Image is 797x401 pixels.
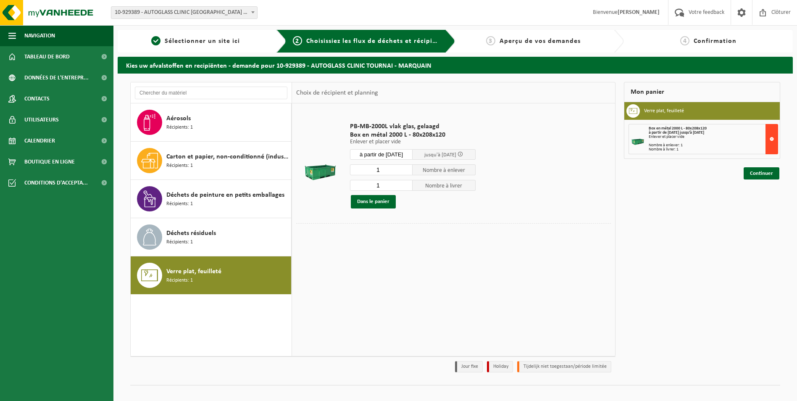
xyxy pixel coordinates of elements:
[413,164,476,175] span: Nombre à enlever
[24,151,75,172] span: Boutique en ligne
[111,6,258,19] span: 10-929389 - AUTOGLASS CLINIC TOURNAI - MARQUAIN
[649,148,778,152] div: Nombre à livrer: 1
[24,25,55,46] span: Navigation
[24,46,70,67] span: Tableau de bord
[111,7,257,18] span: 10-929389 - AUTOGLASS CLINIC TOURNAI - MARQUAIN
[131,256,292,294] button: Verre plat, feuilleté Récipients: 1
[649,126,707,131] span: Box en métal 2000 L - 80x208x120
[618,9,660,16] strong: [PERSON_NAME]
[166,162,193,170] span: Récipients: 1
[649,130,704,135] strong: à partir de [DATE] jusqu'à [DATE]
[413,180,476,191] span: Nombre à livrer
[644,104,684,118] h3: Verre plat, feuilleté
[306,38,446,45] span: Choisissiez les flux de déchets et récipients
[350,122,476,131] span: PB-MB-2000L vlak glas, gelaagd
[166,200,193,208] span: Récipients: 1
[517,361,611,372] li: Tijdelijk niet toegestaan/période limitée
[486,36,495,45] span: 3
[122,36,270,46] a: 1Sélectionner un site ici
[624,82,780,102] div: Mon panier
[166,113,191,124] span: Aérosols
[118,57,793,73] h2: Kies uw afvalstoffen en recipiënten - demande pour 10-929389 - AUTOGLASS CLINIC TOURNAI - MARQUAIN
[24,130,55,151] span: Calendrier
[166,238,193,246] span: Récipients: 1
[166,190,284,200] span: Déchets de peinture en petits emballages
[131,103,292,142] button: Aérosols Récipients: 1
[166,152,289,162] span: Carton et papier, non-conditionné (industriel)
[694,38,737,45] span: Confirmation
[24,88,50,109] span: Contacts
[24,67,89,88] span: Données de l'entrepr...
[424,152,456,158] span: jusqu'à [DATE]
[455,361,483,372] li: Jour fixe
[350,131,476,139] span: Box en métal 2000 L - 80x208x120
[131,180,292,218] button: Déchets de peinture en petits emballages Récipients: 1
[500,38,581,45] span: Aperçu de vos demandes
[744,167,779,179] a: Continuer
[487,361,513,372] li: Holiday
[350,139,476,145] p: Enlever et placer vide
[24,172,88,193] span: Conditions d'accepta...
[131,142,292,180] button: Carton et papier, non-conditionné (industriel) Récipients: 1
[135,87,287,99] input: Chercher du matériel
[166,124,193,132] span: Récipients: 1
[649,143,778,148] div: Nombre à enlever: 1
[292,82,382,103] div: Choix de récipient et planning
[351,195,396,208] button: Dans le panier
[131,218,292,256] button: Déchets résiduels Récipients: 1
[165,38,240,45] span: Sélectionner un site ici
[680,36,689,45] span: 4
[293,36,302,45] span: 2
[24,109,59,130] span: Utilisateurs
[350,149,413,160] input: Sélectionnez date
[166,228,216,238] span: Déchets résiduels
[649,135,778,139] div: Enlever et placer vide
[166,277,193,285] span: Récipients: 1
[166,266,221,277] span: Verre plat, feuilleté
[151,36,160,45] span: 1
